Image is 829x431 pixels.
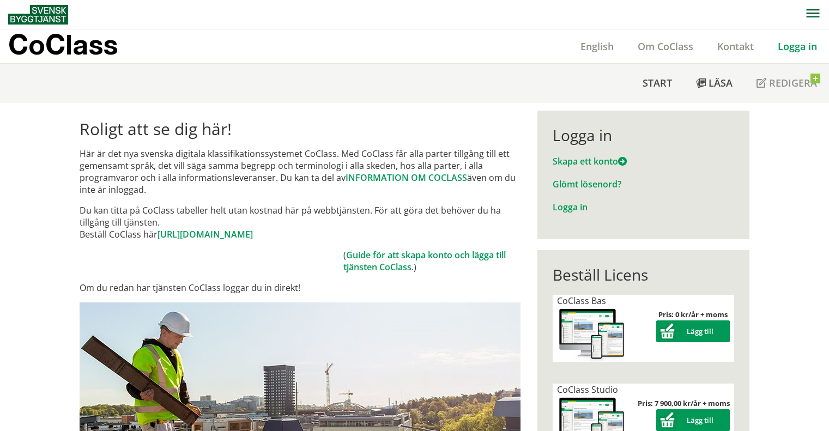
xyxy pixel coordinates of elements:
strong: Pris: 0 kr/år + moms [658,309,728,319]
span: Start [643,76,672,89]
p: Här är det nya svenska digitala klassifikationssystemet CoClass. Med CoClass får alla parter till... [80,148,521,196]
h1: Roligt att se dig här! [80,119,521,139]
p: Om du redan har tjänsten CoClass loggar du in direkt! [80,282,521,294]
img: coclass-license.jpg [557,307,627,362]
strong: Pris: 7 900,00 kr/år + moms [638,398,730,408]
div: Beställ Licens [553,265,734,284]
a: CoClass [8,29,141,63]
a: Lägg till [656,415,730,425]
span: CoClass Studio [557,384,618,396]
span: CoClass Bas [557,295,606,307]
div: Logga in [553,126,734,144]
a: INFORMATION OM COCLASS [346,172,467,184]
img: Svensk Byggtjänst [8,5,68,25]
a: Kontakt [705,40,766,53]
a: Glömt lösenord? [553,178,621,190]
p: Du kan titta på CoClass tabeller helt utan kostnad här på webbtjänsten. För att göra det behöver ... [80,204,521,240]
span: Läsa [709,76,733,89]
a: Start [631,64,684,102]
a: English [568,40,626,53]
button: Lägg till [656,320,730,342]
a: Skapa ett konto [553,155,627,167]
a: Logga in [553,201,588,213]
a: Logga in [766,40,829,53]
p: CoClass [8,38,118,51]
a: [URL][DOMAIN_NAME] [158,228,253,240]
td: ( .) [343,249,521,273]
button: Lägg till [656,409,730,431]
a: Om CoClass [626,40,705,53]
a: Läsa [684,64,745,102]
a: Lägg till [656,326,730,336]
a: Guide för att skapa konto och lägga till tjänsten CoClass [343,249,506,273]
